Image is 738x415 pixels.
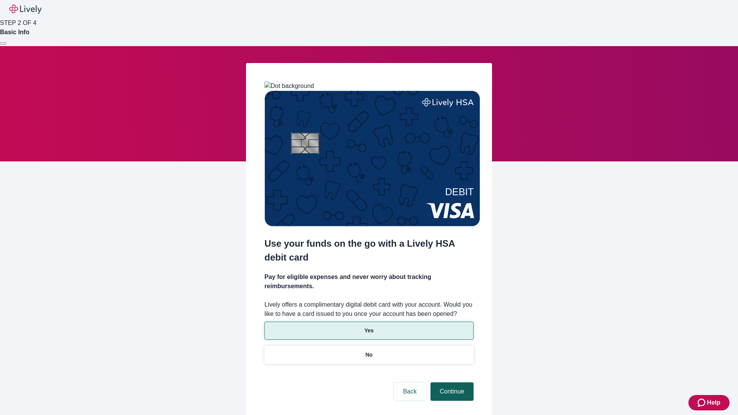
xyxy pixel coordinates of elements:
[264,81,314,91] img: Dot background
[264,346,474,364] button: No
[688,395,730,410] button: Zendesk support iconHelp
[264,300,474,319] label: Lively offers a complimentary digital debit card with your account. Would you like to have a card...
[264,237,474,264] h2: Use your funds on the go with a Lively HSA debit card
[394,382,426,401] button: Back
[707,398,720,407] span: Help
[264,91,480,226] img: Debit card
[364,327,374,335] p: Yes
[9,5,42,14] img: Lively
[264,322,474,340] button: Yes
[366,351,373,359] p: No
[430,382,474,401] button: Continue
[698,398,707,407] svg: Zendesk support icon
[264,272,474,291] h4: Pay for eligible expenses and never worry about tracking reimbursements.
